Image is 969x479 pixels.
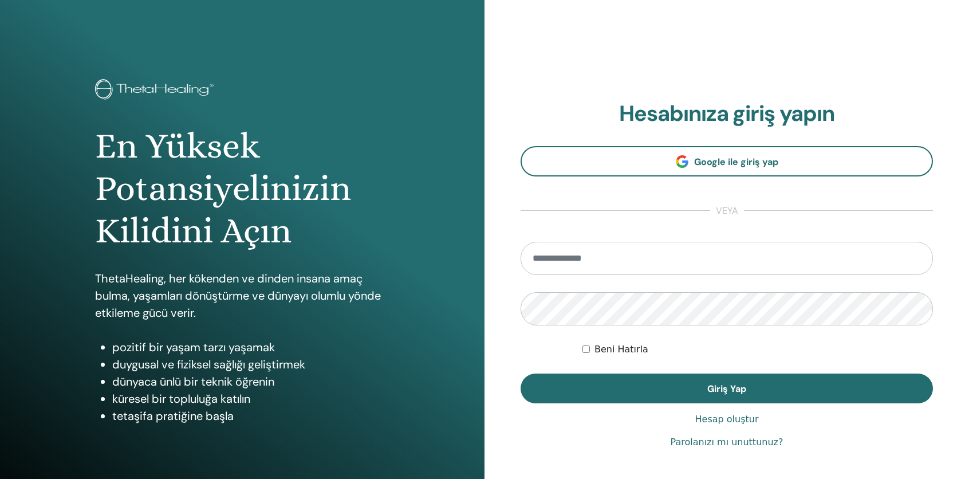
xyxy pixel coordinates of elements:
[95,125,389,253] h1: En Yüksek Potansiyelinizin Kilidini Açın
[521,374,933,403] button: Giriş Yap
[521,101,933,127] h2: Hesabınıza giriş yapın
[671,435,783,449] a: Parolanızı mı unuttunuz?
[594,343,648,356] label: Beni Hatırla
[694,156,778,168] span: Google ile giriş yap
[112,373,389,390] li: dünyaca ünlü bir teknik öğrenin
[95,270,389,321] p: ThetaHealing, her kökenden ve dinden insana amaç bulma, yaşamları dönüştürme ve dünyayı olumlu yö...
[707,383,746,395] span: Giriş Yap
[521,146,933,176] a: Google ile giriş yap
[112,407,389,425] li: tetaşifa pratiğine başla
[695,413,759,426] a: Hesap oluştur
[710,204,744,218] span: veya
[582,343,933,356] div: Keep me authenticated indefinitely or until I manually logout
[112,356,389,373] li: duygusal ve fiziksel sağlığı geliştirmek
[112,390,389,407] li: küresel bir topluluğa katılın
[112,339,389,356] li: pozitif bir yaşam tarzı yaşamak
